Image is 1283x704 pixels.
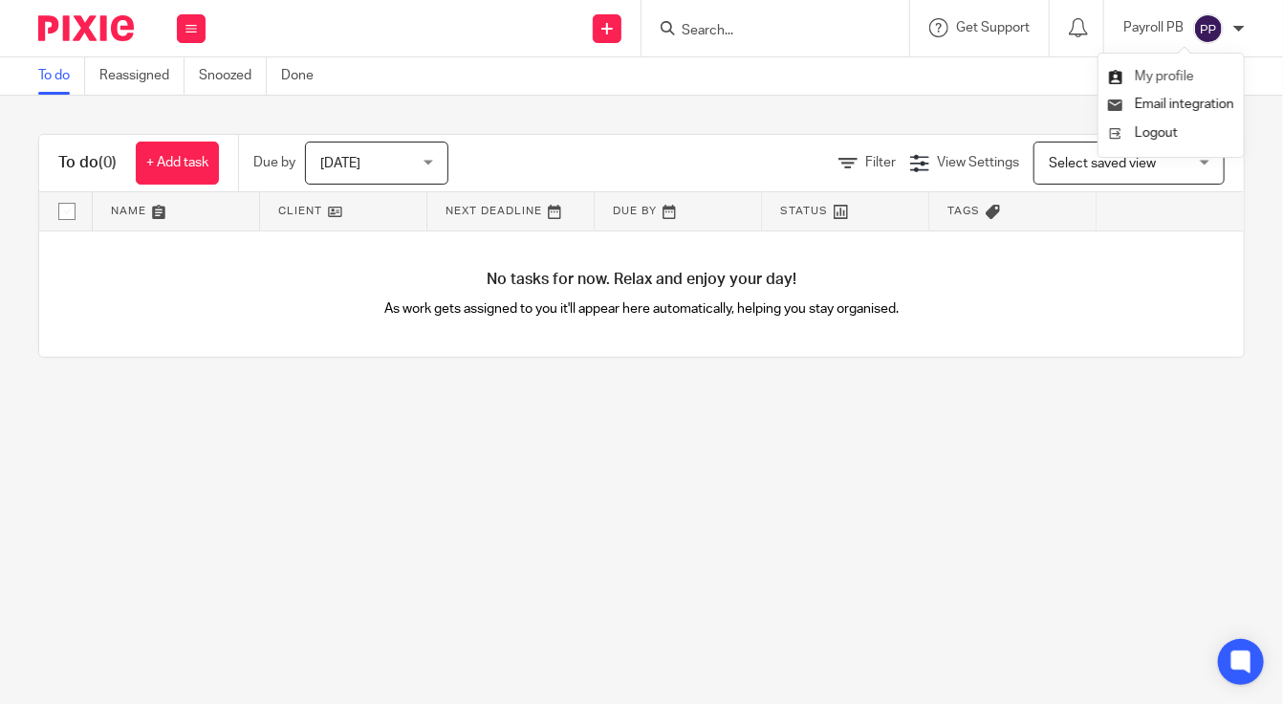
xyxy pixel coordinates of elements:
a: Reassigned [99,57,185,95]
a: Done [281,57,328,95]
span: Email integration [1135,98,1234,111]
a: + Add task [136,142,219,185]
a: Logout [1108,120,1234,147]
p: Due by [253,153,295,172]
span: Logout [1135,126,1178,140]
p: As work gets assigned to you it'll appear here automatically, helping you stay organised. [340,299,943,319]
a: Email integration [1108,98,1234,111]
span: Tags [948,206,981,216]
input: Search [680,23,852,40]
span: Get Support [956,21,1030,34]
h4: No tasks for now. Relax and enjoy your day! [39,270,1244,290]
span: [DATE] [320,157,360,170]
p: Payroll PB [1123,18,1184,37]
span: (0) [98,155,117,170]
span: Select saved view [1049,157,1156,170]
span: Filter [865,156,896,169]
h1: To do [58,153,117,173]
a: Snoozed [199,57,267,95]
img: svg%3E [1193,13,1224,44]
span: View Settings [937,156,1019,169]
span: My profile [1135,70,1194,83]
img: Pixie [38,15,134,41]
a: My profile [1108,70,1194,83]
a: To do [38,57,85,95]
